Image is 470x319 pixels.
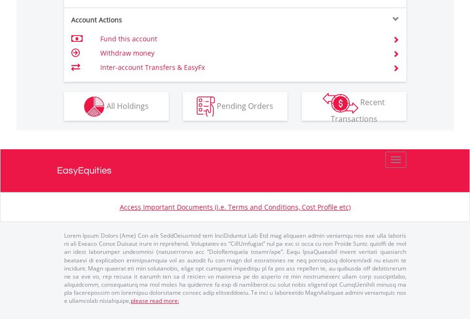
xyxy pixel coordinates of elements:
[323,93,358,114] img: transactions-zar-wht.png
[217,100,273,111] span: Pending Orders
[64,232,406,305] p: Lorem Ipsum Dolors (Ame) Con a/e SeddOeiusmod tem InciDiduntut Lab Etd mag aliquaen admin veniamq...
[100,60,381,75] td: Inter-account Transfers & EasyFx
[100,46,381,60] td: Withdraw money
[100,32,381,46] td: Fund this account
[120,203,351,212] a: Access Important Documents (i.e. Terms and Conditions, Cost Profile etc)
[183,92,288,121] button: Pending Orders
[131,297,179,305] a: please read more:
[197,97,215,117] img: pending_instructions-wht.png
[106,100,149,111] span: All Holdings
[57,149,413,192] a: EasyEquities
[302,92,406,121] button: Recent Transactions
[64,15,235,25] div: Account Actions
[84,97,105,117] img: holdings-wht.png
[64,92,169,121] button: All Holdings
